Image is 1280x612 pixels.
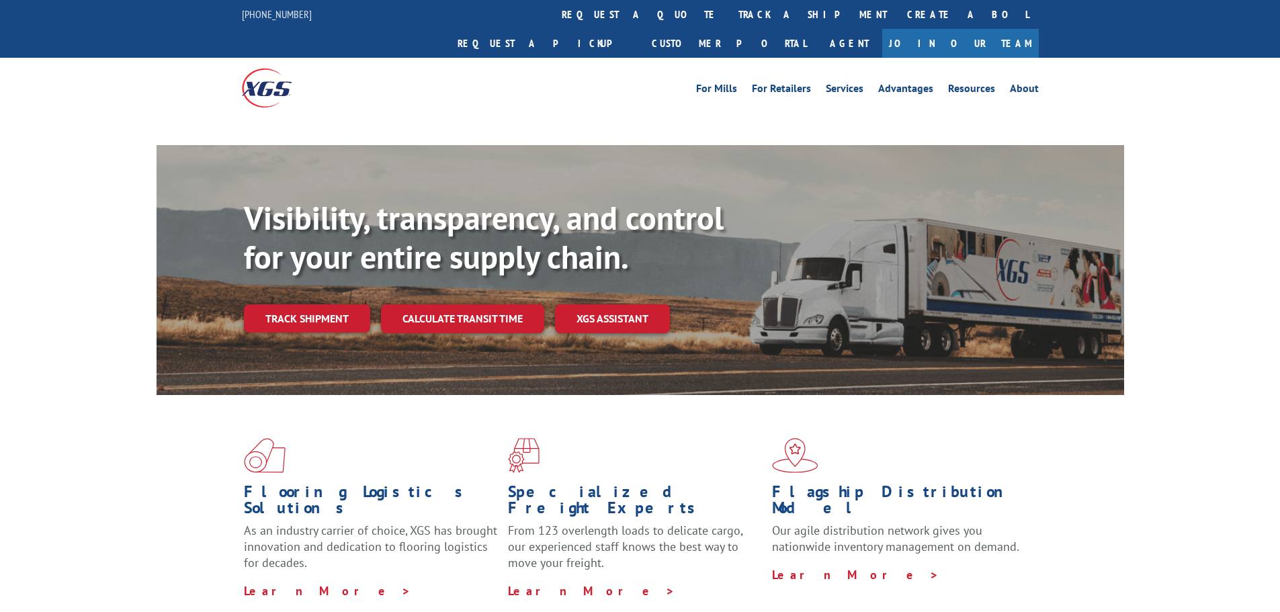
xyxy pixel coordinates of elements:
[696,83,737,98] a: For Mills
[772,438,818,473] img: xgs-icon-flagship-distribution-model-red
[244,438,286,473] img: xgs-icon-total-supply-chain-intelligence-red
[508,583,675,599] a: Learn More >
[244,304,370,333] a: Track shipment
[447,29,642,58] a: Request a pickup
[772,567,939,582] a: Learn More >
[242,7,312,21] a: [PHONE_NUMBER]
[948,83,995,98] a: Resources
[508,523,762,582] p: From 123 overlength loads to delicate cargo, our experienced staff knows the best way to move you...
[878,83,933,98] a: Advantages
[826,83,863,98] a: Services
[555,304,670,333] a: XGS ASSISTANT
[508,484,762,523] h1: Specialized Freight Experts
[772,484,1026,523] h1: Flagship Distribution Model
[1010,83,1039,98] a: About
[882,29,1039,58] a: Join Our Team
[752,83,811,98] a: For Retailers
[244,583,411,599] a: Learn More >
[772,523,1019,554] span: Our agile distribution network gives you nationwide inventory management on demand.
[244,523,497,570] span: As an industry carrier of choice, XGS has brought innovation and dedication to flooring logistics...
[244,197,724,277] b: Visibility, transparency, and control for your entire supply chain.
[381,304,544,333] a: Calculate transit time
[508,438,540,473] img: xgs-icon-focused-on-flooring-red
[816,29,882,58] a: Agent
[244,484,498,523] h1: Flooring Logistics Solutions
[642,29,816,58] a: Customer Portal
